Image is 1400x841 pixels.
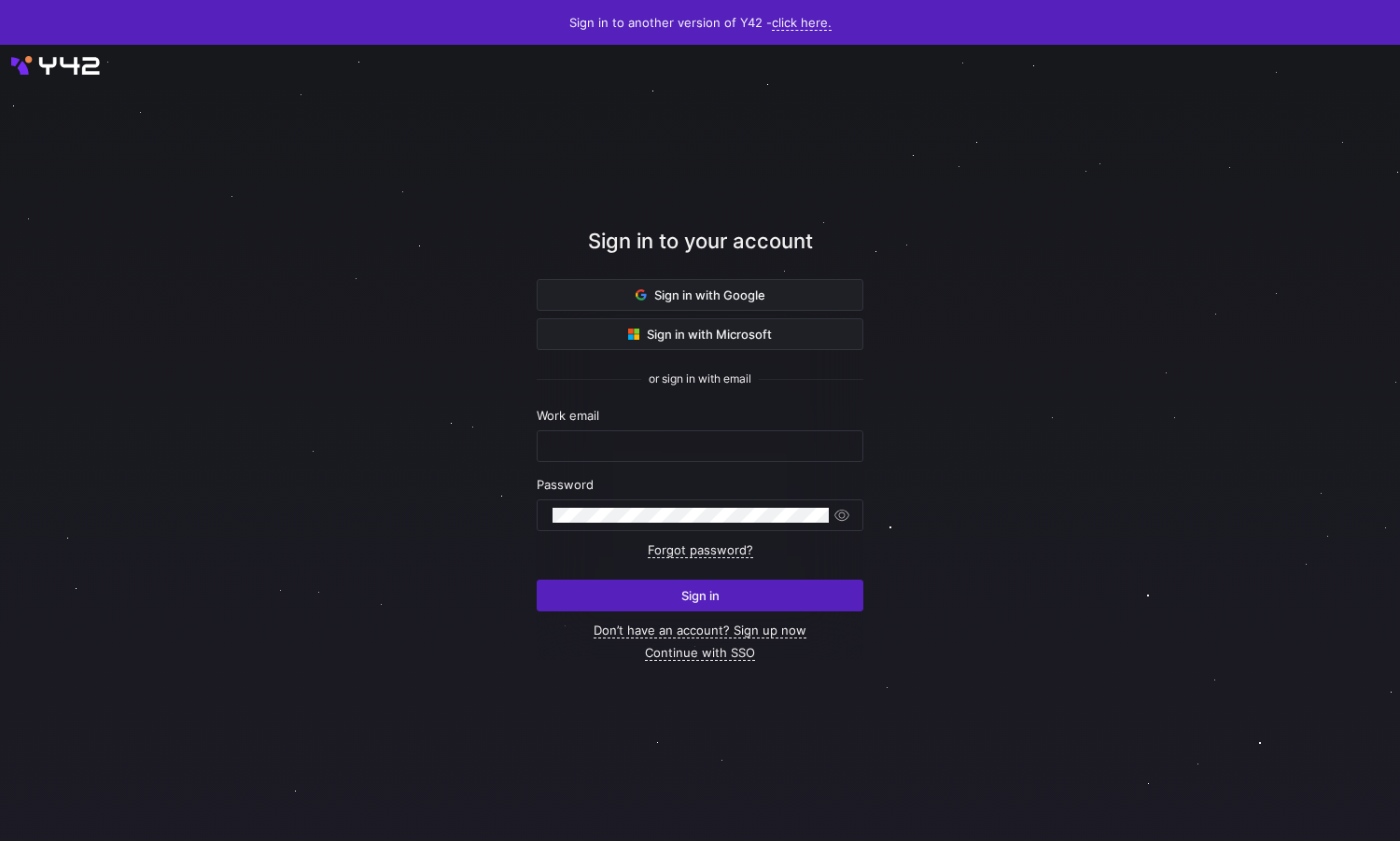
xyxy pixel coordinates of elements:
a: click here. [772,15,832,31]
a: Forgot password? [648,542,753,558]
a: Continue with SSO [645,645,755,661]
span: Work email [537,408,599,423]
span: or sign in with email [649,372,751,385]
span: Sign in with Google [636,287,765,302]
div: Sign in to your account [537,226,863,279]
span: Sign in [681,588,720,603]
span: Sign in with Microsoft [628,327,772,342]
a: Don’t have an account? Sign up now [594,623,806,638]
span: Password [537,477,594,492]
button: Sign in with Google [537,279,863,311]
button: Sign in [537,580,863,611]
button: Sign in with Microsoft [537,318,863,350]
